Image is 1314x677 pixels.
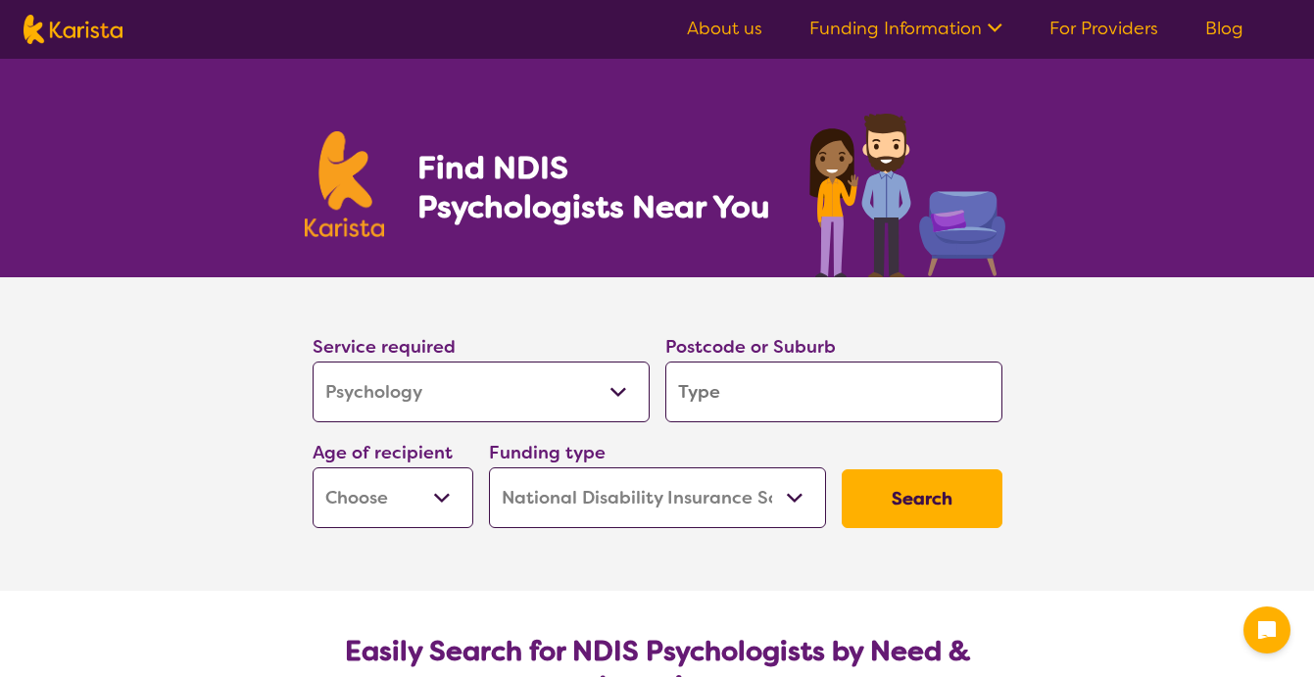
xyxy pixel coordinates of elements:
img: Karista logo [24,15,122,44]
input: Type [665,362,1002,422]
label: Service required [313,335,456,359]
label: Age of recipient [313,441,453,464]
a: For Providers [1049,17,1158,40]
img: Karista logo [305,131,385,237]
label: Funding type [489,441,606,464]
a: Blog [1205,17,1243,40]
img: psychology [803,106,1010,277]
h1: Find NDIS Psychologists Near You [417,148,780,226]
a: About us [687,17,762,40]
label: Postcode or Suburb [665,335,836,359]
a: Funding Information [809,17,1002,40]
button: Search [842,469,1002,528]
